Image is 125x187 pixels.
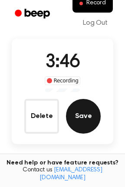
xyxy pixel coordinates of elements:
[39,167,102,181] a: [EMAIL_ADDRESS][DOMAIN_NAME]
[9,6,58,23] a: Beep
[5,167,120,182] span: Contact us
[45,76,81,85] div: Recording
[66,99,101,134] button: Save Audio Record
[45,53,80,72] span: 3:46
[24,99,59,134] button: Delete Audio Record
[74,13,116,33] a: Log Out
